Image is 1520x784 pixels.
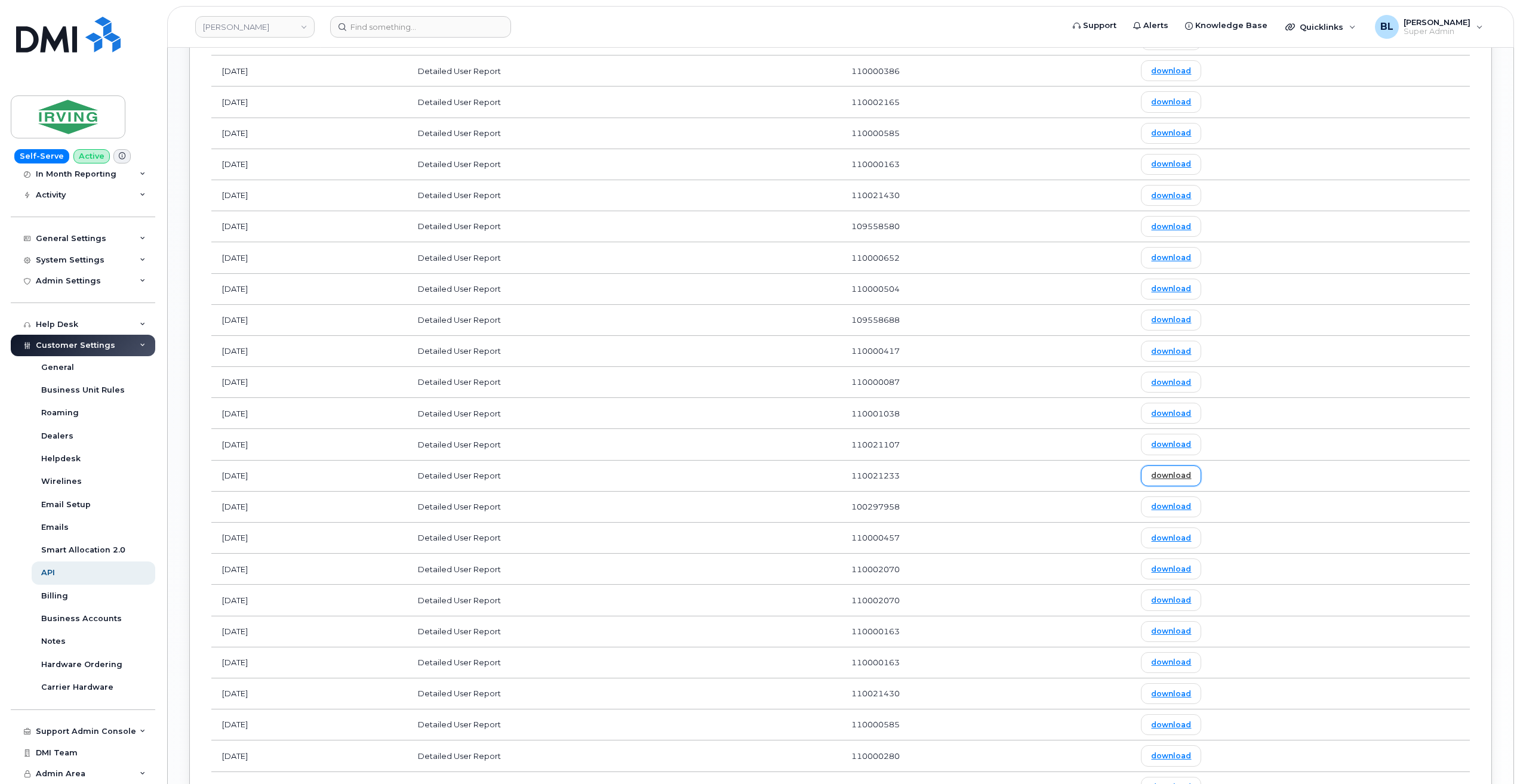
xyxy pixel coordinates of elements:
td: Detailed User Report [407,305,841,336]
td: Detailed User Report [407,740,841,771]
td: [DATE] [211,367,407,398]
td: Detailed User Report [407,118,841,149]
td: [DATE] [211,211,407,242]
td: [DATE] [211,709,407,740]
td: [DATE] [211,678,407,709]
td: Detailed User Report [407,55,841,87]
td: 109558580 [841,211,1131,242]
input: Find something... [330,16,511,38]
a: download [1141,185,1201,206]
td: 110002070 [841,554,1131,585]
td: 110021430 [841,678,1131,709]
td: Detailed User Report [407,709,841,740]
a: JD Irving [195,16,315,38]
td: Detailed User Report [407,242,841,273]
span: Support [1083,20,1116,32]
a: Knowledge Base [1177,14,1276,38]
td: [DATE] [211,274,407,305]
td: 110000585 [841,709,1131,740]
td: 110000163 [841,647,1131,678]
td: 110000386 [841,55,1131,87]
span: BL [1380,20,1393,34]
div: Quicklinks [1277,15,1364,39]
td: 110000652 [841,242,1131,273]
a: download [1141,310,1201,331]
a: download [1141,465,1201,486]
td: [DATE] [211,492,407,523]
td: Detailed User Report [407,647,841,678]
a: download [1141,621,1201,642]
td: [DATE] [211,149,407,180]
td: [DATE] [211,55,407,87]
td: [DATE] [211,616,407,647]
span: [PERSON_NAME] [1404,17,1470,27]
td: [DATE] [211,242,407,273]
span: Knowledge Base [1195,20,1267,32]
td: Detailed User Report [407,336,841,367]
td: [DATE] [211,740,407,771]
a: download [1141,279,1201,300]
td: 110000163 [841,149,1131,180]
td: [DATE] [211,554,407,585]
td: Detailed User Report [407,678,841,709]
td: [DATE] [211,336,407,367]
td: [DATE] [211,87,407,118]
span: Alerts [1143,20,1168,32]
td: Detailed User Report [407,211,841,242]
td: [DATE] [211,429,407,460]
td: Detailed User Report [407,367,841,398]
td: 110002070 [841,585,1131,616]
td: Detailed User Report [407,616,841,647]
td: [DATE] [211,398,407,429]
td: 110000417 [841,336,1131,367]
a: download [1141,123,1201,144]
a: download [1141,91,1201,112]
a: download [1141,589,1201,610]
a: download [1141,434,1201,455]
td: 110000504 [841,274,1131,305]
div: Brandon Lam [1367,15,1491,39]
td: Detailed User Report [407,523,841,554]
td: Detailed User Report [407,429,841,460]
a: download [1141,652,1201,673]
a: download [1141,714,1201,735]
a: Support [1064,14,1125,38]
td: Detailed User Report [407,461,841,492]
a: download [1141,247,1201,268]
a: Alerts [1125,14,1177,38]
td: Detailed User Report [407,585,841,616]
td: [DATE] [211,305,407,336]
td: 110001038 [841,398,1131,429]
td: 110000087 [841,367,1131,398]
a: download [1141,403,1201,424]
a: download [1141,683,1201,704]
td: [DATE] [211,523,407,554]
a: download [1141,60,1201,81]
span: Super Admin [1404,27,1470,36]
td: Detailed User Report [407,180,841,211]
a: download [1141,341,1201,362]
a: download [1141,216,1201,237]
a: download [1141,527,1201,548]
td: 110021430 [841,180,1131,211]
td: Detailed User Report [407,274,841,305]
td: 109558688 [841,305,1131,336]
td: Detailed User Report [407,149,841,180]
td: 110021233 [841,461,1131,492]
td: 110000280 [841,740,1131,771]
a: download [1141,558,1201,579]
td: [DATE] [211,180,407,211]
td: [DATE] [211,118,407,149]
td: Detailed User Report [407,554,841,585]
td: Detailed User Report [407,492,841,523]
td: 100297958 [841,492,1131,523]
td: 110000163 [841,616,1131,647]
td: 110002165 [841,87,1131,118]
a: download [1141,745,1201,766]
td: Detailed User Report [407,87,841,118]
td: 110000457 [841,523,1131,554]
a: download [1141,154,1201,175]
td: 110000585 [841,118,1131,149]
span: Quicklinks [1300,22,1343,32]
td: 110021107 [841,429,1131,460]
